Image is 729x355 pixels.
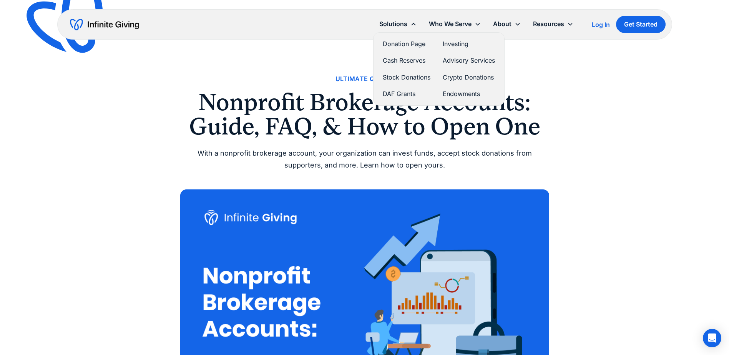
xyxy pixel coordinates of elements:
[443,72,495,83] a: Crypto Donations
[592,20,610,29] a: Log In
[373,16,423,32] div: Solutions
[527,16,580,32] div: Resources
[383,89,430,99] a: DAF Grants
[379,19,407,29] div: Solutions
[487,16,527,32] div: About
[493,19,511,29] div: About
[383,39,430,49] a: Donation Page
[180,90,549,138] h1: Nonprofit Brokerage Accounts: Guide, FAQ, & How to Open One
[373,32,505,106] nav: Solutions
[180,148,549,171] div: With a nonprofit brokerage account, your organization can invest funds, accept stock donations fr...
[443,55,495,66] a: Advisory Services
[592,22,610,28] div: Log In
[703,329,721,347] div: Open Intercom Messenger
[335,74,394,84] a: Ultimate Guides
[70,18,139,31] a: home
[383,55,430,66] a: Cash Reserves
[423,16,487,32] div: Who We Serve
[443,89,495,99] a: Endowments
[383,72,430,83] a: Stock Donations
[616,16,666,33] a: Get Started
[429,19,472,29] div: Who We Serve
[443,39,495,49] a: Investing
[533,19,564,29] div: Resources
